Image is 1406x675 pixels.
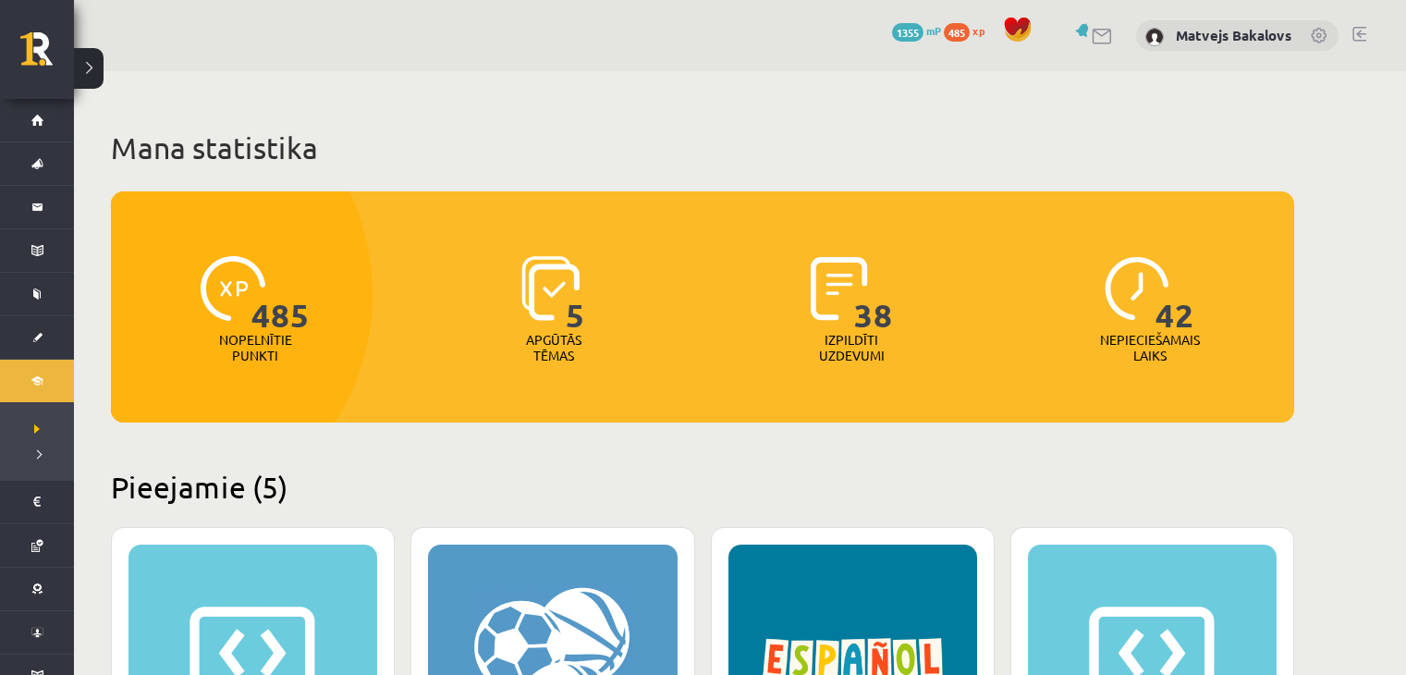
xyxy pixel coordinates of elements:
span: 485 [251,256,310,332]
p: Apgūtās tēmas [518,332,590,363]
span: 42 [1155,256,1194,332]
a: Rīgas 1. Tālmācības vidusskola [20,32,74,79]
span: 485 [944,23,970,42]
p: Nopelnītie punkti [219,332,292,363]
img: icon-learned-topics-4a711ccc23c960034f471b6e78daf4a3bad4a20eaf4de84257b87e66633f6470.svg [521,256,580,321]
img: icon-clock-7be60019b62300814b6bd22b8e044499b485619524d84068768e800edab66f18.svg [1105,256,1169,321]
a: Matvejs Bakalovs [1176,26,1291,44]
span: xp [972,23,984,38]
img: icon-xp-0682a9bc20223a9ccc6f5883a126b849a74cddfe5390d2b41b4391c66f2066e7.svg [201,256,265,321]
span: 38 [854,256,893,332]
h1: Mana statistika [111,129,1294,166]
span: 5 [566,256,585,332]
span: 1355 [892,23,923,42]
img: Matvejs Bakalovs [1145,28,1164,46]
p: Nepieciešamais laiks [1100,332,1200,363]
span: mP [926,23,941,38]
a: 485 xp [944,23,994,38]
a: 1355 mP [892,23,941,38]
p: Izpildīti uzdevumi [815,332,887,363]
img: icon-completed-tasks-ad58ae20a441b2904462921112bc710f1caf180af7a3daa7317a5a94f2d26646.svg [811,256,868,321]
h2: Pieejamie (5) [111,469,1294,505]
